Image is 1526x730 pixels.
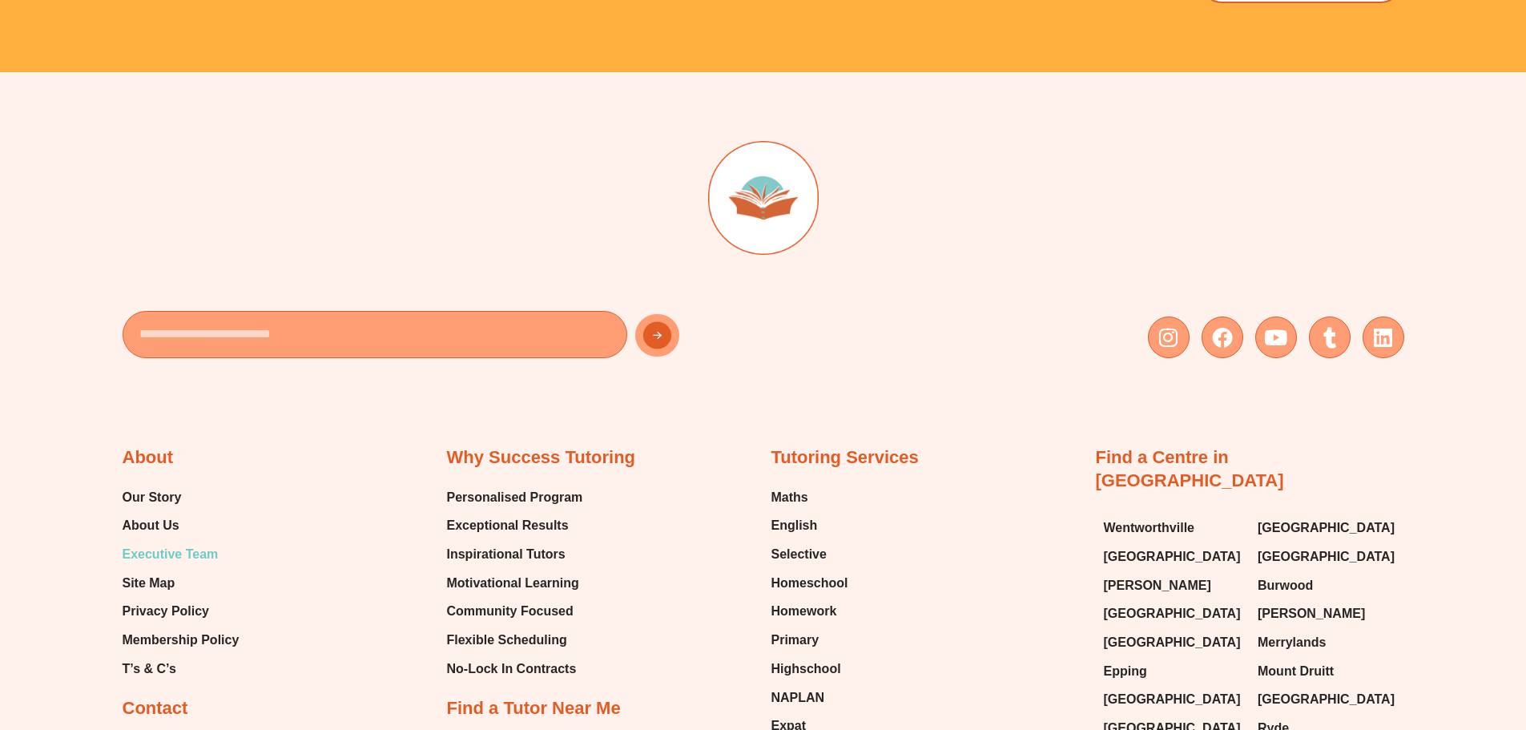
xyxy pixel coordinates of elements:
[447,599,574,623] span: Community Focused
[771,486,848,510] a: Maths
[1258,688,1395,712] span: [GEOGRAPHIC_DATA]
[1104,631,1242,655] a: [GEOGRAPHIC_DATA]
[771,628,819,652] span: Primary
[123,311,755,366] form: New Form
[1258,574,1396,598] a: Burwood
[1258,631,1396,655] a: Merrylands
[771,571,848,595] a: Homeschool
[1096,447,1284,490] a: Find a Centre in [GEOGRAPHIC_DATA]
[771,686,825,710] span: NAPLAN
[771,628,848,652] a: Primary
[123,599,240,623] a: Privacy Policy
[1258,545,1396,569] a: [GEOGRAPHIC_DATA]
[123,446,174,470] h2: About
[1104,688,1242,712] a: [GEOGRAPHIC_DATA]
[771,486,808,510] span: Maths
[123,542,240,567] a: Executive Team
[771,542,848,567] a: Selective
[123,697,188,720] h2: Contact
[123,486,240,510] a: Our Story
[1104,516,1242,540] a: Wentworthville
[123,486,182,510] span: Our Story
[1258,574,1313,598] span: Burwood
[123,514,179,538] span: About Us
[1258,631,1326,655] span: Merrylands
[123,657,176,681] span: T’s & C’s
[447,446,636,470] h2: Why Success Tutoring
[447,657,577,681] span: No-Lock In Contracts
[771,599,837,623] span: Homework
[447,628,567,652] span: Flexible Scheduling
[1258,659,1396,684] a: Mount Druitt
[447,514,583,538] a: Exceptional Results
[771,686,848,710] a: NAPLAN
[1104,659,1242,684] a: Epping
[123,571,175,595] span: Site Map
[771,657,841,681] span: Highschool
[1258,545,1395,569] span: [GEOGRAPHIC_DATA]
[1258,659,1334,684] span: Mount Druitt
[123,657,240,681] a: T’s & C’s
[771,542,827,567] span: Selective
[447,571,579,595] span: Motivational Learning
[1104,574,1242,598] a: [PERSON_NAME]
[447,542,583,567] a: Inspirational Tutors
[1259,549,1526,730] iframe: Chat Widget
[123,628,240,652] a: Membership Policy
[447,486,583,510] a: Personalised Program
[1104,545,1241,569] span: [GEOGRAPHIC_DATA]
[1258,602,1396,626] a: [PERSON_NAME]
[447,697,621,720] h2: Find a Tutor Near Me
[1104,574,1211,598] span: [PERSON_NAME]
[1258,602,1365,626] span: [PERSON_NAME]
[447,628,583,652] a: Flexible Scheduling
[1104,545,1242,569] a: [GEOGRAPHIC_DATA]
[447,571,583,595] a: Motivational Learning
[771,446,919,470] h2: Tutoring Services
[123,571,240,595] a: Site Map
[1104,688,1241,712] span: [GEOGRAPHIC_DATA]
[1104,659,1147,684] span: Epping
[1104,631,1241,655] span: [GEOGRAPHIC_DATA]
[123,599,210,623] span: Privacy Policy
[771,514,818,538] span: English
[1104,602,1242,626] a: [GEOGRAPHIC_DATA]
[447,599,583,623] a: Community Focused
[123,542,219,567] span: Executive Team
[447,542,566,567] span: Inspirational Tutors
[447,514,569,538] span: Exceptional Results
[771,657,848,681] a: Highschool
[1258,688,1396,712] a: [GEOGRAPHIC_DATA]
[771,514,848,538] a: English
[1258,516,1396,540] a: [GEOGRAPHIC_DATA]
[1258,516,1395,540] span: [GEOGRAPHIC_DATA]
[1104,602,1241,626] span: [GEOGRAPHIC_DATA]
[447,657,583,681] a: No-Lock In Contracts
[1104,516,1195,540] span: Wentworthville
[771,599,848,623] a: Homework
[123,514,240,538] a: About Us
